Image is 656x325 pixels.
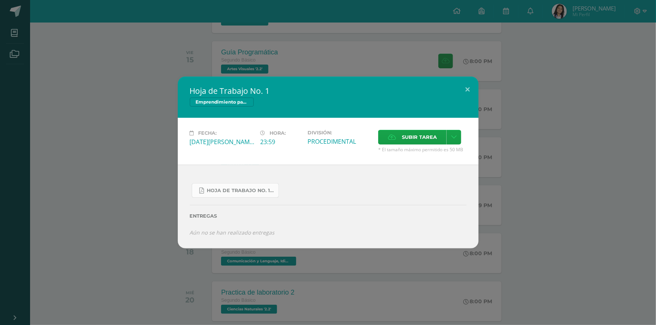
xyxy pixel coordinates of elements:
[190,98,254,107] span: Emprendimiento para la Productividad
[402,130,437,144] span: Subir tarea
[192,183,279,198] a: Hoja de Trabajo No. 1.pdf
[457,77,479,102] button: Close (Esc)
[270,130,286,136] span: Hora:
[308,130,372,135] label: División:
[308,137,372,146] div: PROCEDIMENTAL
[190,86,467,96] h2: Hoja de Trabajo No. 1
[190,229,275,236] i: Aún no se han realizado entregas
[190,213,467,219] label: Entregas
[198,130,217,136] span: Fecha:
[261,138,301,146] div: 23:59
[378,146,467,153] span: * El tamaño máximo permitido es 50 MB
[190,138,255,146] div: [DATE][PERSON_NAME]
[207,188,275,194] span: Hoja de Trabajo No. 1.pdf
